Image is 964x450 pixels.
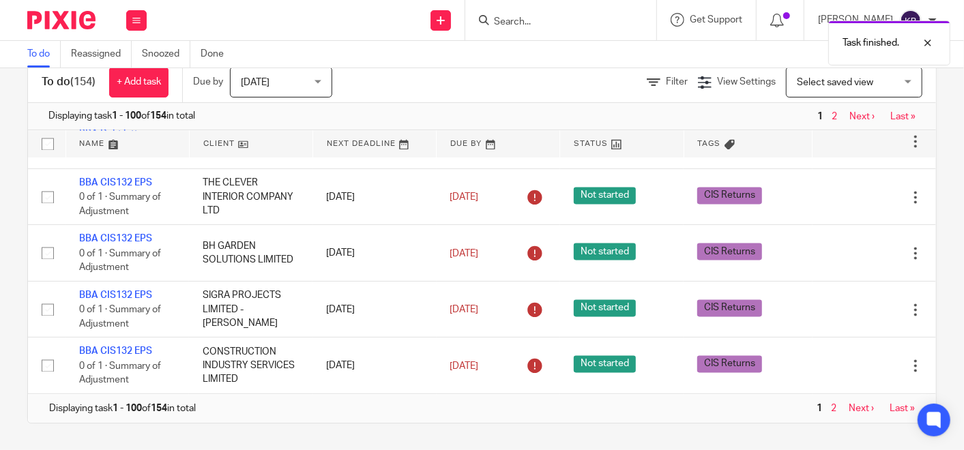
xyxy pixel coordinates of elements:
[42,75,96,89] h1: To do
[312,225,436,281] td: [DATE]
[849,112,875,121] a: Next ›
[48,109,195,123] span: Displaying task of in total
[697,243,762,260] span: CIS Returns
[79,305,161,329] span: 0 of 1 · Summary of Adjustment
[312,169,436,225] td: [DATE]
[142,41,190,67] a: Snoozed
[189,169,312,225] td: THE CLEVER INTERIOR COMPANY LTD
[112,111,141,121] b: 1 - 100
[312,337,436,393] td: [DATE]
[201,41,234,67] a: Done
[900,10,922,31] img: svg%3E
[813,403,915,414] nav: pager
[574,187,636,204] span: Not started
[79,290,152,300] a: BBA CIS132 EPS
[79,234,152,243] a: BBA CIS132 EPS
[849,404,874,413] a: Next ›
[109,67,169,97] a: + Add task
[312,281,436,337] td: [DATE]
[574,243,636,260] span: Not started
[717,77,776,87] span: View Settings
[574,299,636,316] span: Not started
[189,281,312,337] td: SIGRA PROJECTS LIMITED - [PERSON_NAME]
[71,41,132,67] a: Reassigned
[843,36,899,50] p: Task finished.
[450,361,479,370] span: [DATE]
[814,108,826,125] span: 1
[241,78,269,87] span: [DATE]
[113,404,142,413] b: 1 - 100
[27,41,61,67] a: To do
[193,75,223,89] p: Due by
[698,140,721,147] span: Tags
[813,400,826,417] span: 1
[890,404,915,413] a: Last »
[70,76,96,87] span: (154)
[450,192,479,202] span: [DATE]
[79,178,152,187] a: BBA CIS132 EPS
[814,111,916,122] nav: pager
[574,355,636,372] span: Not started
[697,299,762,316] span: CIS Returns
[797,78,873,87] span: Select saved view
[189,225,312,281] td: BH GARDEN SOLUTIONS LIMITED
[450,304,479,314] span: [DATE]
[831,404,836,413] a: 2
[27,11,96,29] img: Pixie
[666,77,688,87] span: Filter
[79,346,152,356] a: BBA CIS132 EPS
[79,248,161,272] span: 0 of 1 · Summary of Adjustment
[79,192,161,216] span: 0 of 1 · Summary of Adjustment
[890,112,916,121] a: Last »
[189,337,312,393] td: CONSTRUCTION INDUSTRY SERVICES LIMITED
[79,361,161,385] span: 0 of 1 · Summary of Adjustment
[150,111,166,121] b: 154
[49,402,196,415] span: Displaying task of in total
[450,248,479,258] span: [DATE]
[832,112,837,121] a: 2
[697,187,762,204] span: CIS Returns
[697,355,762,372] span: CIS Returns
[151,404,167,413] b: 154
